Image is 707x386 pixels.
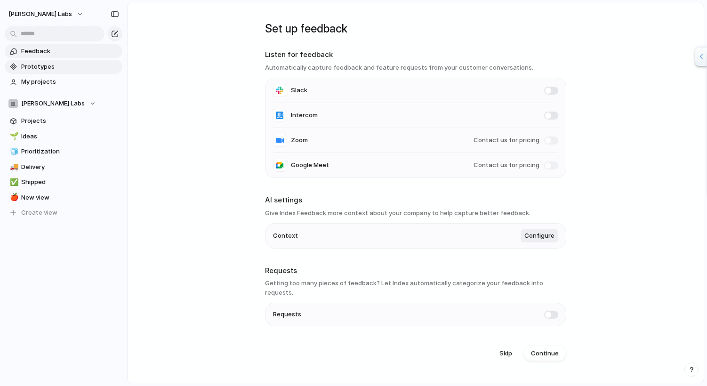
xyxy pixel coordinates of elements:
[265,265,566,276] h2: Requests
[524,231,554,241] span: Configure
[21,62,119,72] span: Prototypes
[474,161,539,170] span: Contact us for pricing
[10,177,16,188] div: ✅
[5,191,122,205] a: 🍎New view
[273,310,301,319] span: Requests
[21,47,119,56] span: Feedback
[521,229,558,242] button: Configure
[21,116,119,126] span: Projects
[291,161,329,170] span: Google Meet
[5,75,122,89] a: My projects
[8,193,18,202] button: 🍎
[265,209,566,218] h3: Give Index Feedback more context about your company to help capture better feedback.
[5,175,122,189] a: ✅Shipped
[10,161,16,172] div: 🚚
[273,231,298,241] span: Context
[21,177,119,187] span: Shipped
[21,147,119,156] span: Prioritization
[291,136,308,145] span: Zoom
[265,20,566,37] h1: Set up feedback
[8,132,18,141] button: 🌱
[21,132,119,141] span: Ideas
[21,208,57,217] span: Create view
[5,145,122,159] a: 🧊Prioritization
[21,77,119,87] span: My projects
[523,346,566,361] button: Continue
[8,177,18,187] button: ✅
[492,346,520,361] button: Skip
[21,99,85,108] span: [PERSON_NAME] Labs
[265,63,566,72] h3: Automatically capture feedback and feature requests from your customer conversations.
[10,146,16,157] div: 🧊
[5,206,122,220] button: Create view
[531,349,559,358] span: Continue
[265,195,566,206] h2: AI settings
[10,131,16,142] div: 🌱
[5,114,122,128] a: Projects
[5,96,122,111] button: [PERSON_NAME] Labs
[21,162,119,172] span: Delivery
[5,160,122,174] a: 🚚Delivery
[265,49,566,60] h2: Listen for feedback
[291,111,318,120] span: Intercom
[8,147,18,156] button: 🧊
[8,162,18,172] button: 🚚
[10,192,16,203] div: 🍎
[5,60,122,74] a: Prototypes
[5,129,122,144] a: 🌱Ideas
[4,7,88,22] button: [PERSON_NAME] Labs
[5,44,122,58] a: Feedback
[474,136,539,145] span: Contact us for pricing
[21,193,119,202] span: New view
[291,86,307,95] span: Slack
[499,349,512,358] span: Skip
[265,279,566,297] h3: Getting too many pieces of feedback? Let Index automatically categorize your feedback into requests.
[8,9,72,19] span: [PERSON_NAME] Labs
